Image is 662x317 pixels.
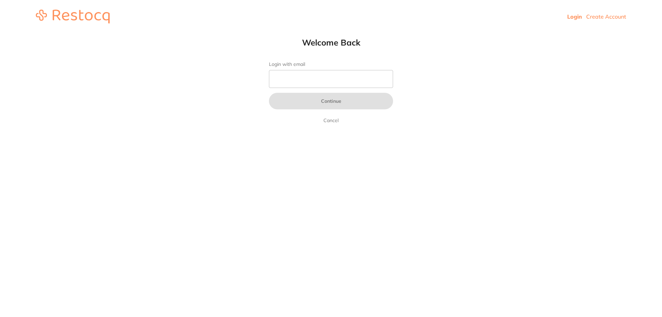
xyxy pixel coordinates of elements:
[36,10,110,23] img: restocq_logo.svg
[269,61,393,67] label: Login with email
[567,13,582,20] a: Login
[269,93,393,109] button: Continue
[255,37,407,48] h1: Welcome Back
[322,116,340,125] a: Cancel
[586,13,626,20] a: Create Account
